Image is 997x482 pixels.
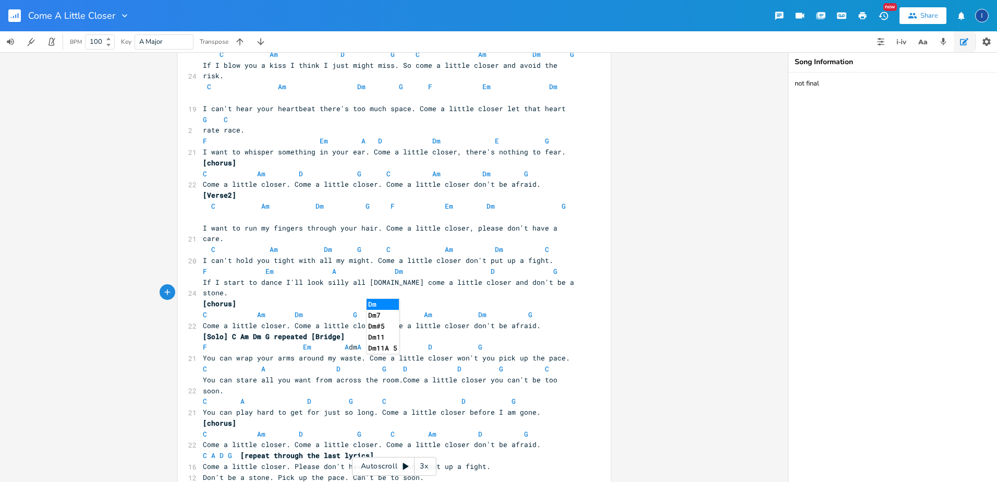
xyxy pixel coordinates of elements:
span: G [562,201,566,211]
span: Am [445,245,453,254]
div: inspectorzu [975,9,989,22]
li: Dm#5 [367,321,399,332]
span: A [332,267,336,276]
span: C [391,429,395,439]
span: C [203,451,207,460]
button: I [975,4,989,28]
span: Don't be a stone. Pick up the pace. Can't be to soon. [203,473,424,482]
span: G [528,310,532,319]
li: Dm11A 5 [367,343,399,354]
span: C [203,169,207,178]
div: Autoscroll [352,457,436,476]
span: Am [432,169,441,178]
span: [repeat through the last lyrics] [240,451,374,460]
span: Come a little closer. Come a little closer. Come a little closer don't be afraid. [203,440,541,449]
span: G [349,396,353,406]
span: Am [270,245,278,254]
span: C [203,310,207,319]
span: A [357,342,361,352]
span: Dm [495,245,503,254]
span: I want to whisper something in your ear. Come a little closer, there's nothing to fear. [203,147,566,156]
span: A [211,451,215,460]
span: F [203,136,207,146]
span: G [399,82,403,91]
div: BPM [70,39,82,45]
span: A [361,136,366,146]
div: Song Information [795,58,991,66]
span: I can't hear your heartbeat there's too much space. Come a little closer let that heart [203,104,566,113]
span: Dm [395,267,403,276]
span: I can't hold you tight with all my might. Come a little closer don't put up a fight. [203,256,553,265]
span: G [353,310,357,319]
span: C [545,364,549,373]
span: D [461,396,466,406]
span: C [382,396,386,406]
span: A [261,364,265,373]
span: C [386,169,391,178]
span: D [378,136,382,146]
span: Am [257,429,265,439]
span: D [491,267,495,276]
span: [chorus] [203,158,236,167]
span: D [428,342,432,352]
span: D [299,429,303,439]
span: G [366,201,370,211]
span: G [357,245,361,254]
span: C [386,245,391,254]
span: Come a little closer. Please don't have a care. Don't put up a fight. [203,462,491,471]
span: D [299,169,303,178]
span: A Major [139,37,163,46]
div: Key [121,39,131,45]
span: Dm [487,201,495,211]
span: A [345,342,349,352]
span: D [220,451,224,460]
span: Em [265,267,274,276]
span: [Solo] C Am Dm G repeated [Bridge] [203,332,345,341]
span: G [382,364,386,373]
span: C [416,50,420,59]
span: G [228,451,232,460]
span: C [203,396,207,406]
span: Dm [295,310,303,319]
span: Am [424,310,432,319]
span: Am [478,50,487,59]
div: 3x [415,457,433,476]
span: Dm [432,136,441,146]
button: Share [899,7,946,24]
span: C [203,364,207,373]
span: [Verse2] [203,190,236,200]
span: D [336,364,341,373]
span: Dm [549,82,557,91]
span: C [211,201,215,211]
span: G [203,115,207,124]
span: D [403,364,407,373]
span: If I blow you a kiss I think I just might miss. So come a little closer and avoid the risk. [203,61,562,81]
span: Am [261,201,270,211]
span: You can stare all you want from across the room.Come a little closer you can't be too soon. [203,375,562,395]
span: You can play hard to get for just so long. Come a little closer before I am gone. [203,407,541,417]
span: Come A Little Closer [28,11,115,20]
span: C [211,245,215,254]
span: You can wrap your arms around my waste. Come a little closer won't you pick up the pace. [203,353,570,363]
span: Em [320,136,328,146]
span: F [203,342,207,352]
span: G [524,169,528,178]
span: Am [257,169,265,178]
div: New [883,3,897,11]
span: G [570,50,574,59]
div: Share [920,11,938,20]
span: Dm [357,82,366,91]
span: Em [445,201,453,211]
span: G [478,342,482,352]
span: Come a little closer. Come a little closer. Come a little closer don't be afraid. [203,179,541,189]
span: D [341,50,345,59]
span: F [391,201,395,211]
span: G [553,267,557,276]
li: Dm [367,299,399,310]
span: C [224,115,228,124]
span: G [512,396,516,406]
span: Dm [324,245,332,254]
span: Am [428,429,436,439]
span: G [524,429,528,439]
textarea: not final [788,73,997,482]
